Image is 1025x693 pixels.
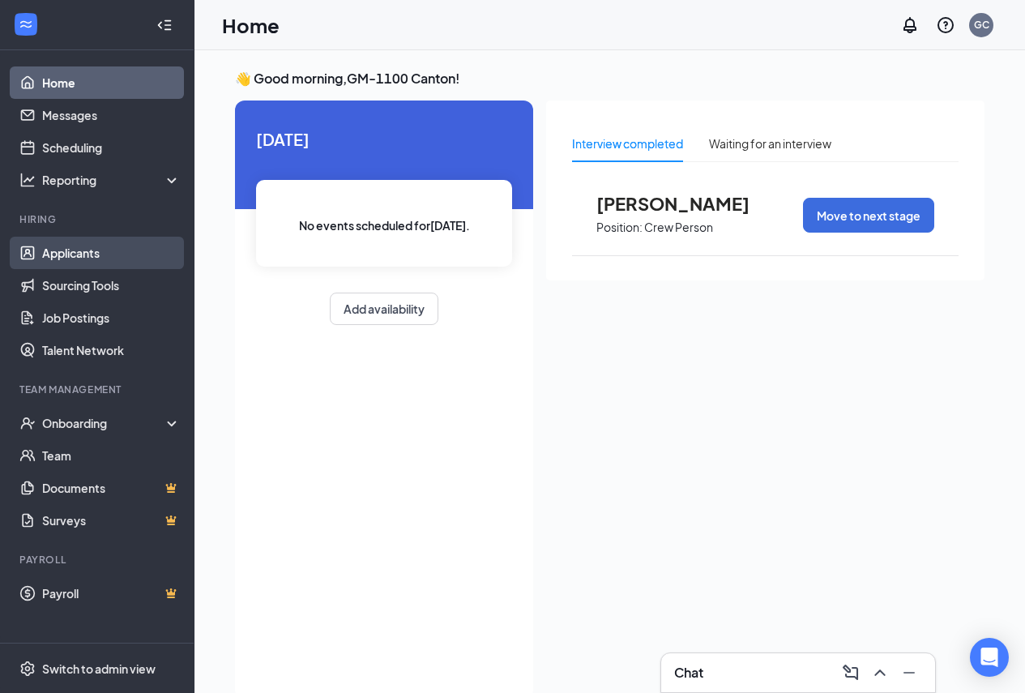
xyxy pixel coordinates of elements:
[19,415,36,431] svg: UserCheck
[596,193,775,214] span: [PERSON_NAME]
[19,172,36,188] svg: Analysis
[42,302,181,334] a: Job Postings
[42,472,181,504] a: DocumentsCrown
[974,18,989,32] div: GC
[42,66,181,99] a: Home
[299,216,470,234] span: No events scheduled for [DATE] .
[644,220,713,235] p: Crew Person
[803,198,934,233] button: Move to next stage
[222,11,280,39] h1: Home
[42,334,181,366] a: Talent Network
[256,126,512,152] span: [DATE]
[42,269,181,302] a: Sourcing Tools
[19,383,177,396] div: Team Management
[330,293,438,325] button: Add availability
[18,16,34,32] svg: WorkstreamLogo
[899,663,919,682] svg: Minimize
[674,664,703,682] h3: Chat
[596,220,643,235] p: Position:
[970,638,1009,677] div: Open Intercom Messenger
[936,15,955,35] svg: QuestionInfo
[42,172,182,188] div: Reporting
[841,663,861,682] svg: ComposeMessage
[42,577,181,610] a: PayrollCrown
[838,660,864,686] button: ComposeMessage
[19,212,177,226] div: Hiring
[235,70,984,88] h3: 👋 Good morning, GM-1100 Canton !
[867,660,893,686] button: ChevronUp
[572,135,683,152] div: Interview completed
[42,237,181,269] a: Applicants
[156,17,173,33] svg: Collapse
[19,553,177,567] div: Payroll
[42,439,181,472] a: Team
[42,661,156,677] div: Switch to admin view
[42,131,181,164] a: Scheduling
[900,15,920,35] svg: Notifications
[709,135,831,152] div: Waiting for an interview
[870,663,890,682] svg: ChevronUp
[42,415,167,431] div: Onboarding
[896,660,922,686] button: Minimize
[42,99,181,131] a: Messages
[42,504,181,537] a: SurveysCrown
[19,661,36,677] svg: Settings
